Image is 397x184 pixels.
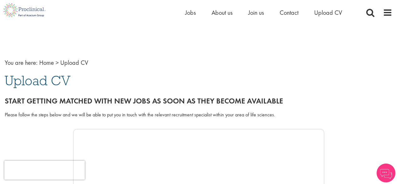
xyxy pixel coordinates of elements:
img: Chatbot [377,164,395,182]
a: Join us [248,8,264,17]
a: Contact [280,8,298,17]
a: Jobs [185,8,196,17]
a: About us [212,8,233,17]
a: breadcrumb link [39,59,54,67]
span: Upload CV [60,59,88,67]
span: Upload CV [5,72,71,89]
span: > [56,59,59,67]
span: You are here: [5,59,38,67]
h2: Start getting matched with new jobs as soon as they become available [5,97,392,105]
div: Please follow the steps below and we will be able to put you in touch with the relevant recruitme... [5,111,392,119]
a: Upload CV [314,8,342,17]
iframe: reCAPTCHA [4,161,85,180]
